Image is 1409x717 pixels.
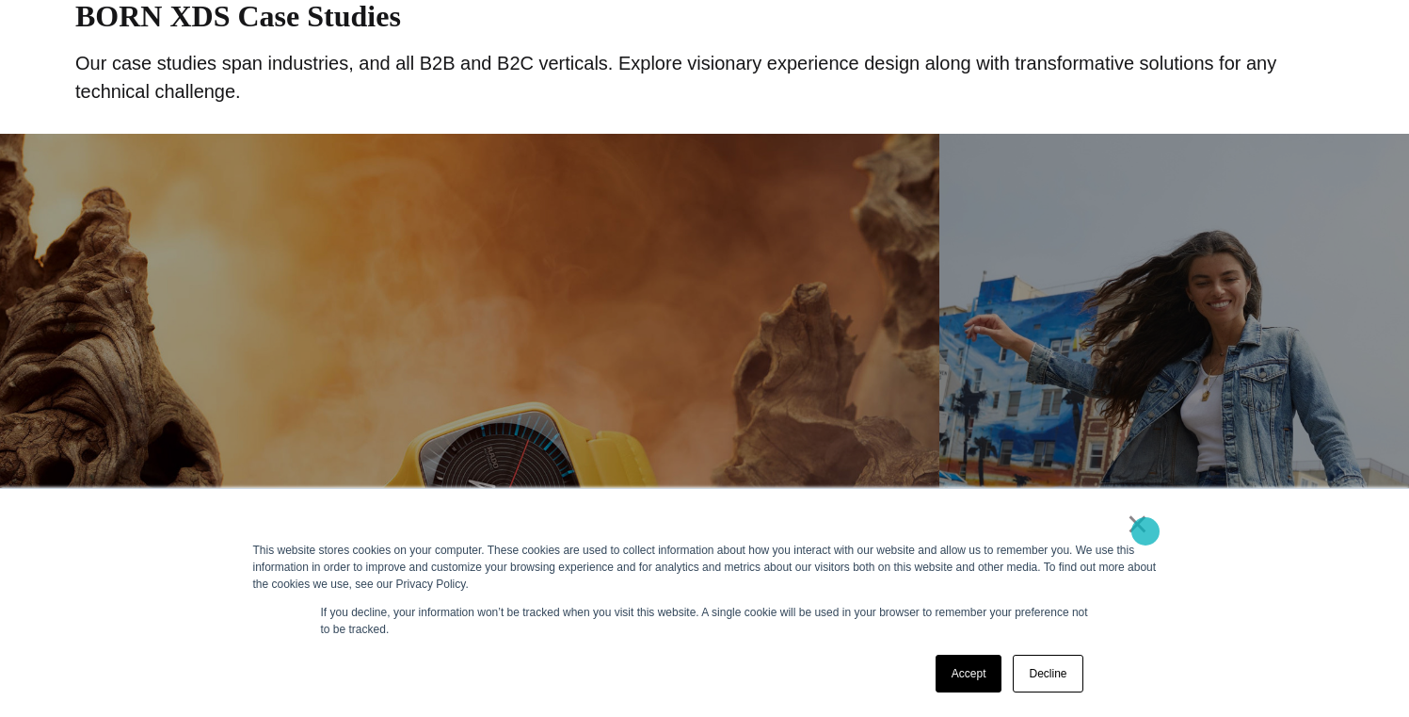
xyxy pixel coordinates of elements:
a: × [1127,515,1149,532]
a: Decline [1013,655,1082,693]
div: This website stores cookies on your computer. These cookies are used to collect information about... [253,542,1157,593]
p: Our case studies span industries, and all B2B and B2C verticals. Explore visionary experience des... [75,49,1334,106]
p: If you decline, your information won’t be tracked when you visit this website. A single cookie wi... [321,604,1089,638]
a: Accept [936,655,1002,693]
